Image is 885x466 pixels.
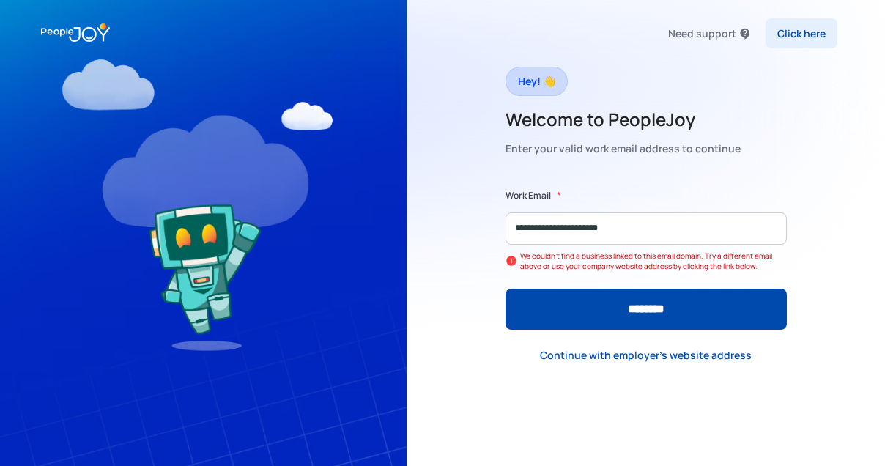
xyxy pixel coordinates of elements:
[777,26,826,41] div: Click here
[506,188,551,203] label: Work Email
[518,71,555,92] div: Hey! 👋
[766,18,837,48] a: Click here
[506,108,741,131] h2: Welcome to PeopleJoy
[506,188,787,330] form: Form
[540,348,752,363] div: Continue with employer's website address
[668,23,736,44] div: Need support
[528,341,763,371] a: Continue with employer's website address
[506,138,741,159] div: Enter your valid work email address to continue
[520,251,787,271] div: We couldn't find a business linked to this email domain. Try a different email above or use your ...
